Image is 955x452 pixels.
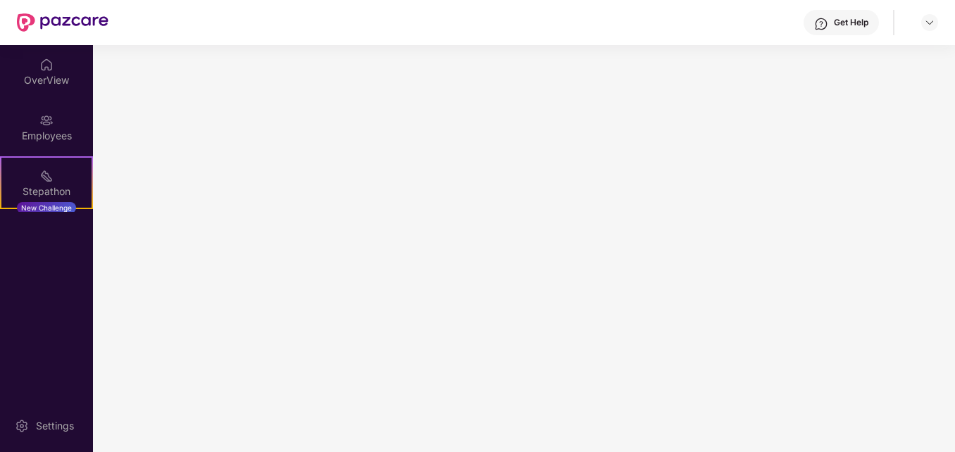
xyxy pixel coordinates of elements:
[32,419,78,433] div: Settings
[39,113,54,127] img: svg+xml;base64,PHN2ZyBpZD0iRW1wbG95ZWVzIiB4bWxucz0iaHR0cDovL3d3dy53My5vcmcvMjAwMC9zdmciIHdpZHRoPS...
[17,202,76,213] div: New Challenge
[814,17,828,31] img: svg+xml;base64,PHN2ZyBpZD0iSGVscC0zMngzMiIgeG1sbnM9Imh0dHA6Ly93d3cudzMub3JnLzIwMDAvc3ZnIiB3aWR0aD...
[15,419,29,433] img: svg+xml;base64,PHN2ZyBpZD0iU2V0dGluZy0yMHgyMCIgeG1sbnM9Imh0dHA6Ly93d3cudzMub3JnLzIwMDAvc3ZnIiB3aW...
[834,17,868,28] div: Get Help
[1,184,92,199] div: Stepathon
[924,17,935,28] img: svg+xml;base64,PHN2ZyBpZD0iRHJvcGRvd24tMzJ4MzIiIHhtbG5zPSJodHRwOi8vd3d3LnczLm9yZy8yMDAwL3N2ZyIgd2...
[39,169,54,183] img: svg+xml;base64,PHN2ZyB4bWxucz0iaHR0cDovL3d3dy53My5vcmcvMjAwMC9zdmciIHdpZHRoPSIyMSIgaGVpZ2h0PSIyMC...
[39,58,54,72] img: svg+xml;base64,PHN2ZyBpZD0iSG9tZSIgeG1sbnM9Imh0dHA6Ly93d3cudzMub3JnLzIwMDAvc3ZnIiB3aWR0aD0iMjAiIG...
[17,13,108,32] img: New Pazcare Logo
